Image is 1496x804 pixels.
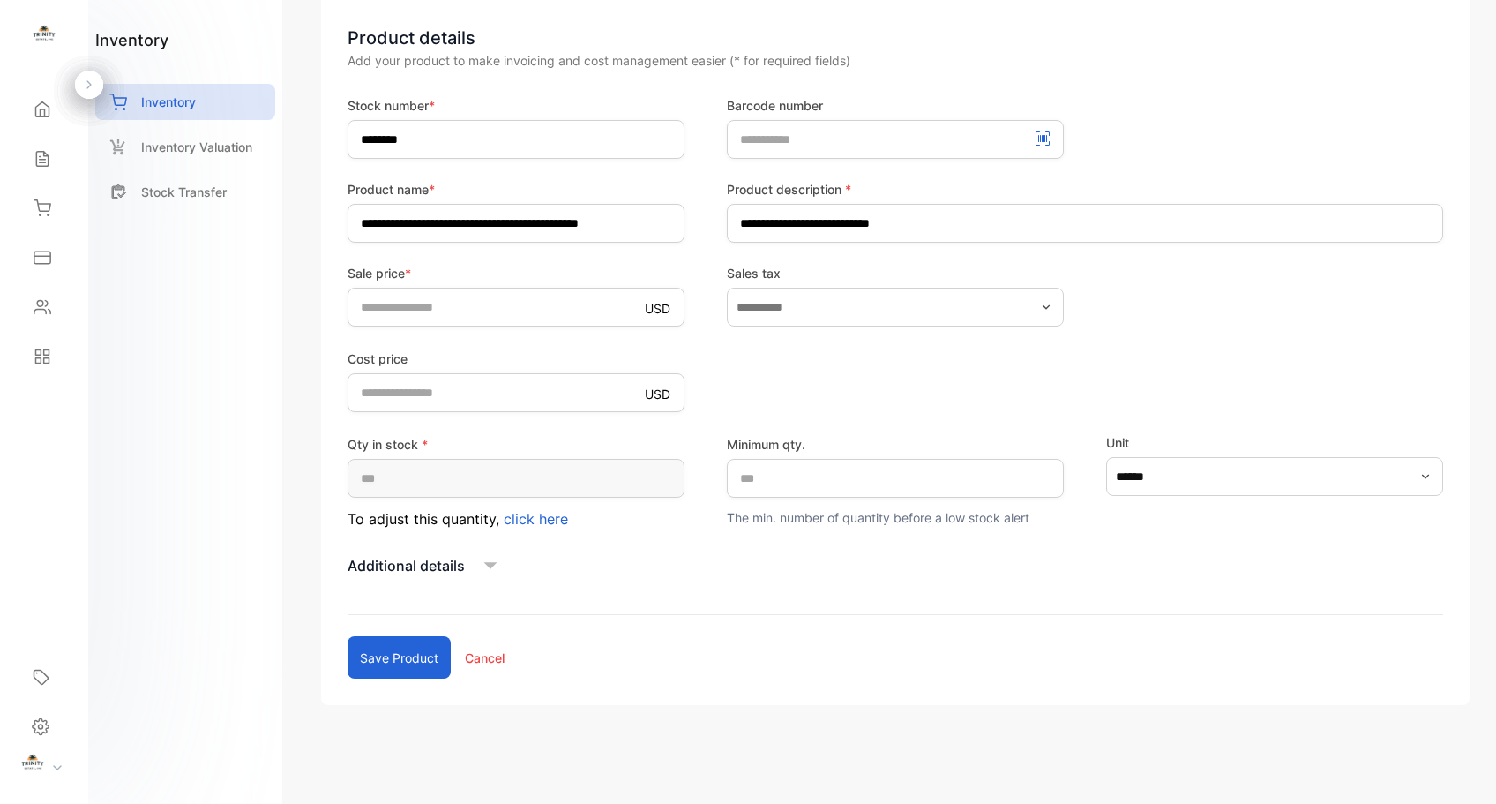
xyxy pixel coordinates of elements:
p: Inventory [141,93,196,111]
p: To adjust this quantity, [348,508,684,530]
p: Additional details [348,555,465,576]
a: Inventory Valuation [95,129,275,165]
img: logo [31,23,57,49]
label: Unit [1106,433,1443,452]
label: Stock number [348,96,684,115]
p: Cancel [465,649,505,667]
div: Product details [348,25,1443,51]
label: Barcode number [727,96,1064,115]
button: Save product [348,636,451,679]
label: Cost price [348,349,684,368]
p: Inventory Valuation [141,138,252,156]
a: Stock Transfer [95,174,275,210]
label: Sale price [348,264,684,282]
p: Stock Transfer [141,183,227,201]
label: Sales tax [727,264,1064,282]
label: Product description [727,180,1443,199]
img: profile [19,752,46,778]
label: Product name [348,180,684,199]
label: Qty in stock [348,435,684,454]
button: Open LiveChat chat widget [14,7,67,60]
h1: inventory [95,28,168,52]
div: Add your product to make invoicing and cost management easier (* for required fields) [348,51,1443,70]
p: The min. number of quantity before a low stock alert [727,508,1064,527]
a: Inventory [95,84,275,120]
span: click here [504,510,568,528]
p: USD [645,385,670,403]
label: Minimum qty. [727,435,1064,454]
p: USD [645,299,670,318]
